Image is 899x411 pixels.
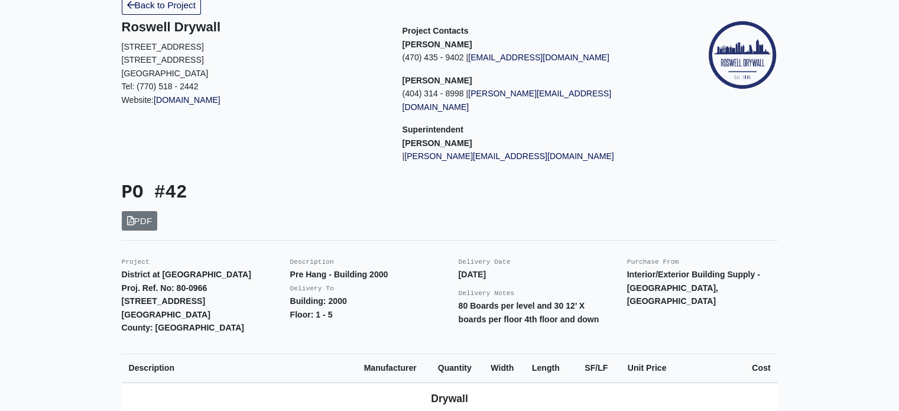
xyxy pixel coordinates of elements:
strong: [PERSON_NAME] [403,138,472,148]
strong: County: [GEOGRAPHIC_DATA] [122,323,245,332]
p: (404) 314 - 8998 | [403,87,666,114]
div: Website: [122,20,385,106]
small: Purchase From [627,258,679,266]
p: Tel: (770) 518 - 2442 [122,80,385,93]
th: Width [483,354,525,382]
b: Drywall [431,393,468,404]
strong: Building: 2000 [290,296,347,306]
p: Interior/Exterior Building Supply - [GEOGRAPHIC_DATA], [GEOGRAPHIC_DATA] [627,268,778,308]
a: [PERSON_NAME][EMAIL_ADDRESS][DOMAIN_NAME] [404,151,614,161]
p: [STREET_ADDRESS] [122,53,385,67]
strong: 80 Boards per level and 30 12’ X boards per floor 4th floor and down [459,301,599,324]
small: Project [122,258,150,266]
strong: [GEOGRAPHIC_DATA] [122,310,210,319]
p: | [403,150,666,163]
th: Unit Price [615,354,673,382]
strong: District at [GEOGRAPHIC_DATA] [122,270,251,279]
th: Quantity [431,354,484,382]
span: Project Contacts [403,26,469,35]
th: Manufacturer [357,354,431,382]
strong: Proj. Ref. No: 80-0966 [122,283,207,293]
a: [DOMAIN_NAME] [154,95,220,105]
th: SF/LF [571,354,615,382]
strong: [DATE] [459,270,486,279]
strong: Floor: 1 - 5 [290,310,333,319]
a: [PERSON_NAME][EMAIL_ADDRESS][DOMAIN_NAME] [403,89,611,112]
th: Length [525,354,571,382]
h5: Roswell Drywall [122,20,385,35]
strong: Pre Hang - Building 2000 [290,270,388,279]
a: [EMAIL_ADDRESS][DOMAIN_NAME] [468,53,609,62]
p: [GEOGRAPHIC_DATA] [122,67,385,80]
small: Delivery Notes [459,290,515,297]
strong: [STREET_ADDRESS] [122,296,206,306]
th: Cost [673,354,777,382]
p: (470) 435 - 9402 | [403,51,666,64]
h3: PO #42 [122,182,441,204]
strong: [PERSON_NAME] [403,40,472,49]
p: [STREET_ADDRESS] [122,40,385,54]
th: Description [122,354,357,382]
a: PDF [122,211,158,231]
small: Delivery To [290,285,334,292]
small: Delivery Date [459,258,511,266]
small: Description [290,258,334,266]
strong: [PERSON_NAME] [403,76,472,85]
span: Superintendent [403,125,463,134]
